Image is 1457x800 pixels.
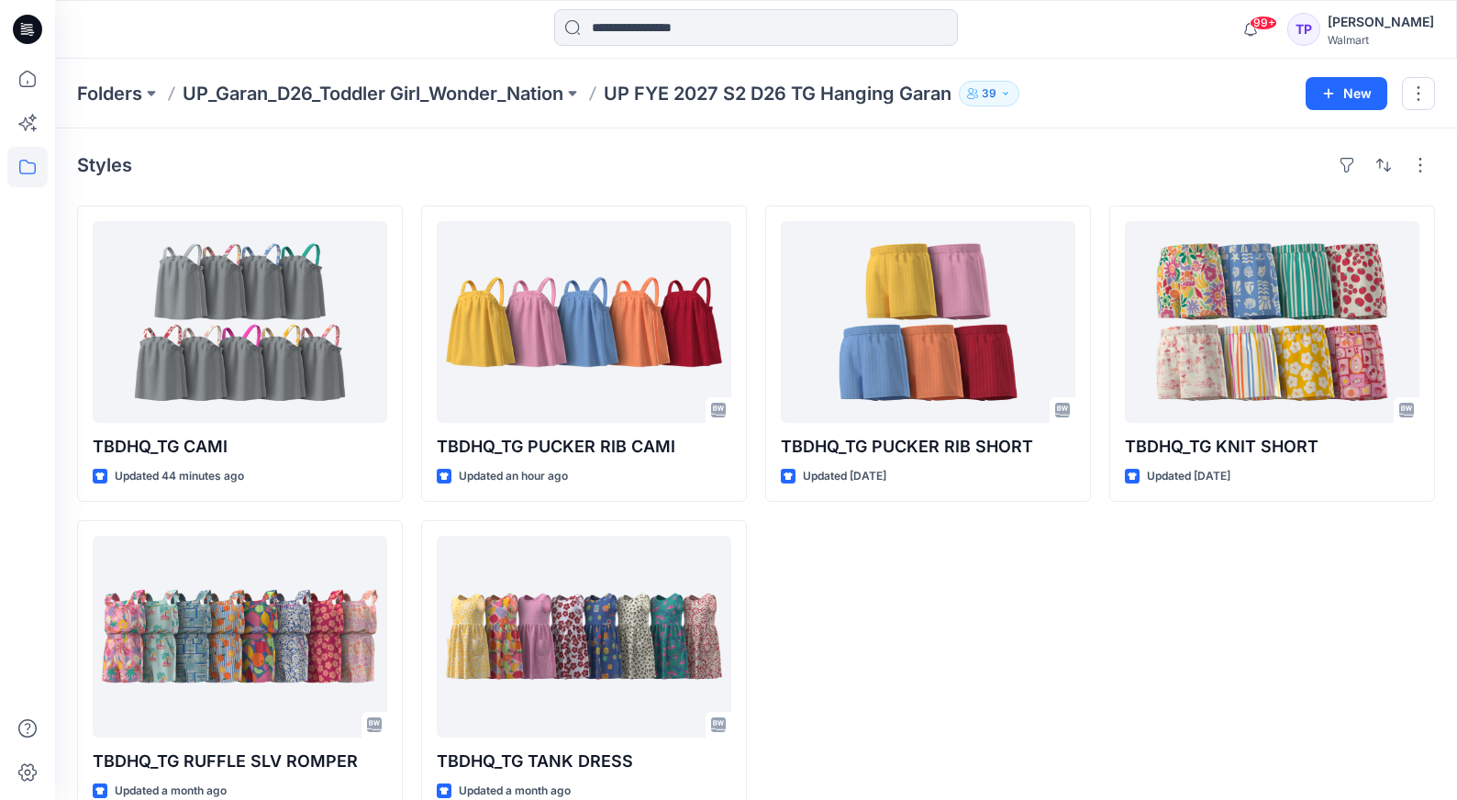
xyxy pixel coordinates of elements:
p: TBDHQ_TG RUFFLE SLV ROMPER [93,749,387,774]
div: [PERSON_NAME] [1328,11,1434,33]
a: TBDHQ_TG RUFFLE SLV ROMPER [93,536,387,738]
p: Updated [DATE] [1147,467,1230,486]
p: Updated 44 minutes ago [115,467,244,486]
a: UP_Garan_D26_Toddler Girl_Wonder_Nation [183,81,563,106]
div: TP [1287,13,1320,46]
div: Walmart [1328,33,1434,47]
p: TBDHQ_TG CAMI [93,434,387,460]
a: TBDHQ_TG TANK DRESS [437,536,731,738]
a: TBDHQ_TG CAMI [93,221,387,423]
a: Folders [77,81,142,106]
span: 99+ [1250,16,1277,30]
p: Updated [DATE] [803,467,886,486]
a: TBDHQ_TG KNIT SHORT [1125,221,1419,423]
p: TBDHQ_TG PUCKER RIB SHORT [781,434,1075,460]
p: TBDHQ_TG TANK DRESS [437,749,731,774]
h4: Styles [77,154,132,176]
p: 39 [982,83,996,104]
p: Updated an hour ago [459,467,568,486]
p: TBDHQ_TG KNIT SHORT [1125,434,1419,460]
p: UP FYE 2027 S2 D26 TG Hanging Garan [604,81,951,106]
a: TBDHQ_TG PUCKER RIB CAMI [437,221,731,423]
p: TBDHQ_TG PUCKER RIB CAMI [437,434,731,460]
a: TBDHQ_TG PUCKER RIB SHORT [781,221,1075,423]
button: 39 [959,81,1019,106]
button: New [1306,77,1387,110]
